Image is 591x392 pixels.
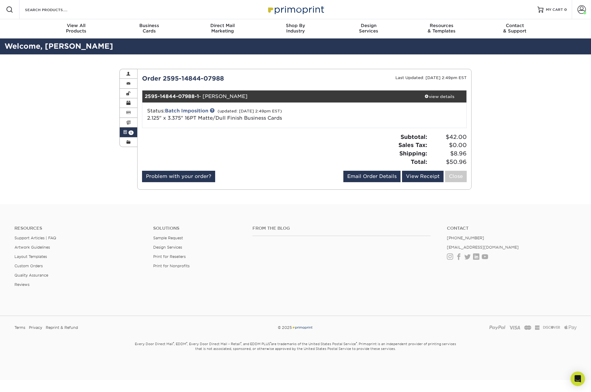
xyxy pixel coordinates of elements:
[145,93,199,99] strong: 2595-14844-07988-1
[259,19,332,38] a: Shop ByIndustry
[24,6,83,13] input: SEARCH PRODUCTS.....
[40,23,113,34] div: Products
[571,372,585,386] div: Open Intercom Messenger
[292,325,313,330] img: Primoprint
[142,171,215,182] a: Problem with your order?
[265,3,326,16] img: Primoprint
[240,341,241,345] sup: ®
[445,171,467,182] a: Close
[147,115,282,121] a: 2.125" x 3.375" 16PT Matte/Dull Finish Business Cards
[14,236,56,240] a: Support Articles | FAQ
[402,171,444,182] a: View Receipt
[113,23,186,34] div: Cards
[153,264,190,268] a: Print for Nonprofits
[113,23,186,28] span: Business
[252,226,431,231] h4: From the Blog
[398,142,427,148] strong: Sales Tax:
[14,323,25,332] a: Terms
[200,323,391,332] div: © 2025
[447,226,577,231] a: Contact
[399,150,427,157] strong: Shipping:
[165,108,208,114] a: Batch Imposition
[270,341,271,345] sup: ®
[119,339,472,366] small: Every Door Direct Mail , EDDM , Every Door Direct Mail – Retail , and EDDM PLUS are trademarks of...
[447,245,519,250] a: [EMAIL_ADDRESS][DOMAIN_NAME]
[332,19,405,38] a: DesignServices
[40,19,113,38] a: View AllProducts
[478,23,551,28] span: Contact
[429,149,467,158] span: $8.96
[142,90,413,103] div: - [PERSON_NAME]
[412,93,466,100] div: view details
[128,130,134,135] span: 1
[412,90,466,103] a: view details
[40,23,113,28] span: View All
[478,23,551,34] div: & Support
[405,19,478,38] a: Resources& Templates
[14,264,43,268] a: Custom Orders
[429,133,467,141] span: $42.00
[429,141,467,149] span: $0.00
[138,74,305,83] div: Order 2595-14844-07988
[173,341,174,345] sup: ®
[14,226,144,231] h4: Resources
[356,341,357,345] sup: ®
[153,236,183,240] a: Sample Request
[29,323,42,332] a: Privacy
[14,273,48,277] a: Quality Assurance
[405,23,478,34] div: & Templates
[259,23,332,28] span: Shop By
[186,341,187,345] sup: ®
[429,158,467,166] span: $50.96
[46,323,78,332] a: Reprint & Refund
[411,158,427,165] strong: Total:
[405,23,478,28] span: Resources
[218,109,282,113] small: (updated: [DATE] 2:49pm EST)
[14,245,50,250] a: Artwork Guidelines
[447,236,484,240] a: [PHONE_NUMBER]
[564,8,567,12] span: 0
[153,226,243,231] h4: Solutions
[259,23,332,34] div: Industry
[143,107,358,122] div: Status:
[120,127,137,137] a: 1
[343,171,401,182] a: Email Order Details
[186,23,259,34] div: Marketing
[546,7,563,12] span: MY CART
[113,19,186,38] a: BusinessCards
[153,254,186,259] a: Print for Resellers
[186,23,259,28] span: Direct Mail
[395,75,467,80] small: Last Updated: [DATE] 2:49pm EST
[186,19,259,38] a: Direct MailMarketing
[332,23,405,28] span: Design
[153,245,182,250] a: Design Services
[14,282,29,287] a: Reviews
[332,23,405,34] div: Services
[401,133,427,140] strong: Subtotal:
[14,254,47,259] a: Layout Templates
[478,19,551,38] a: Contact& Support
